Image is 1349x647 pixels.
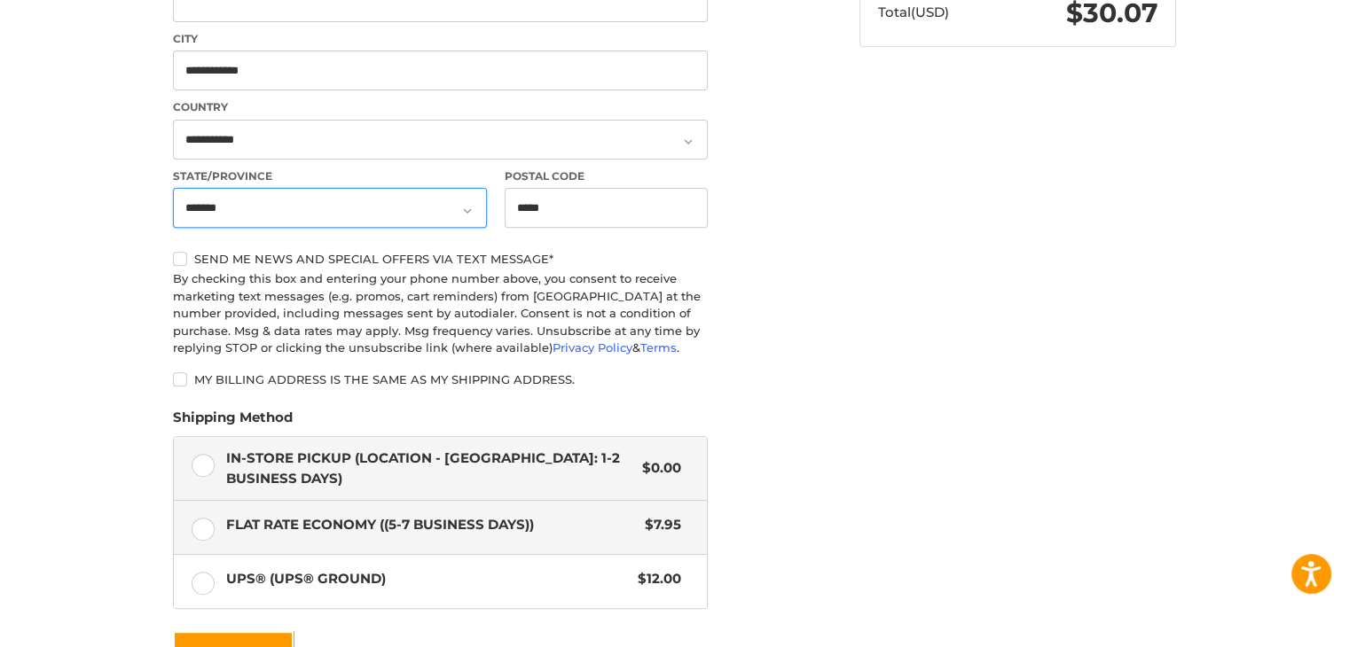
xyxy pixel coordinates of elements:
label: My billing address is the same as my shipping address. [173,372,708,386]
legend: Shipping Method [173,408,293,436]
label: Send me news and special offers via text message* [173,252,708,266]
label: State/Province [173,168,487,184]
span: $0.00 [633,458,681,479]
label: Country [173,99,708,115]
span: In-Store Pickup (Location - [GEOGRAPHIC_DATA]: 1-2 BUSINESS DAYS) [226,448,634,488]
label: City [173,31,708,47]
label: Postal Code [505,168,709,184]
a: Terms [640,340,677,355]
span: UPS® (UPS® Ground) [226,569,630,589]
div: By checking this box and entering your phone number above, you consent to receive marketing text ... [173,270,708,357]
a: Privacy Policy [553,340,632,355]
span: $12.00 [629,569,681,589]
span: Flat Rate Economy ((5-7 Business Days)) [226,515,637,535]
span: Total (USD) [878,4,949,20]
span: $7.95 [636,515,681,535]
